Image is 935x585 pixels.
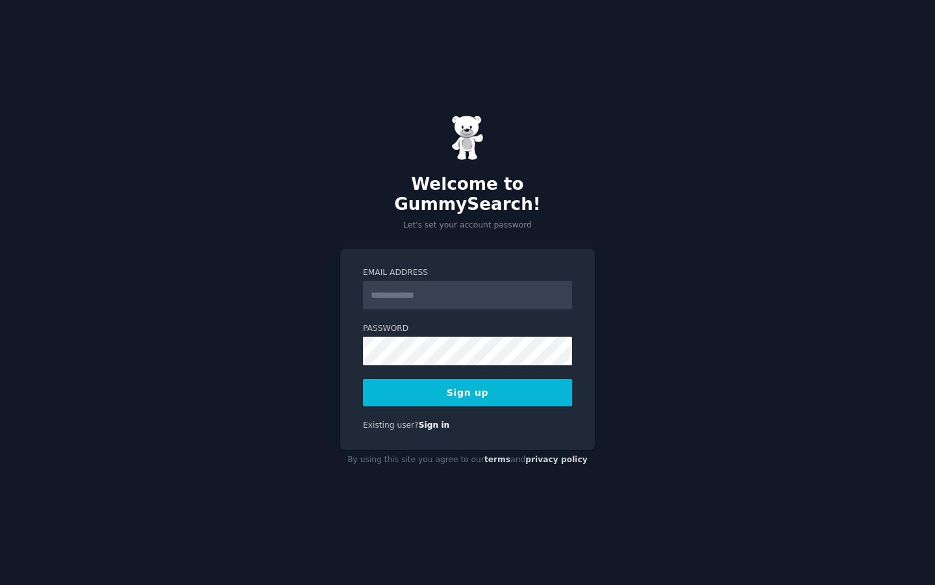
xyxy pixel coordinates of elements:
[363,379,572,406] button: Sign up
[363,323,572,335] label: Password
[340,450,595,471] div: By using this site you agree to our and
[525,455,588,464] a: privacy policy
[363,267,572,279] label: Email Address
[451,115,484,161] img: Gummy Bear
[340,174,595,215] h2: Welcome to GummySearch!
[419,421,450,430] a: Sign in
[340,220,595,231] p: Let's set your account password
[363,421,419,430] span: Existing user?
[484,455,510,464] a: terms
